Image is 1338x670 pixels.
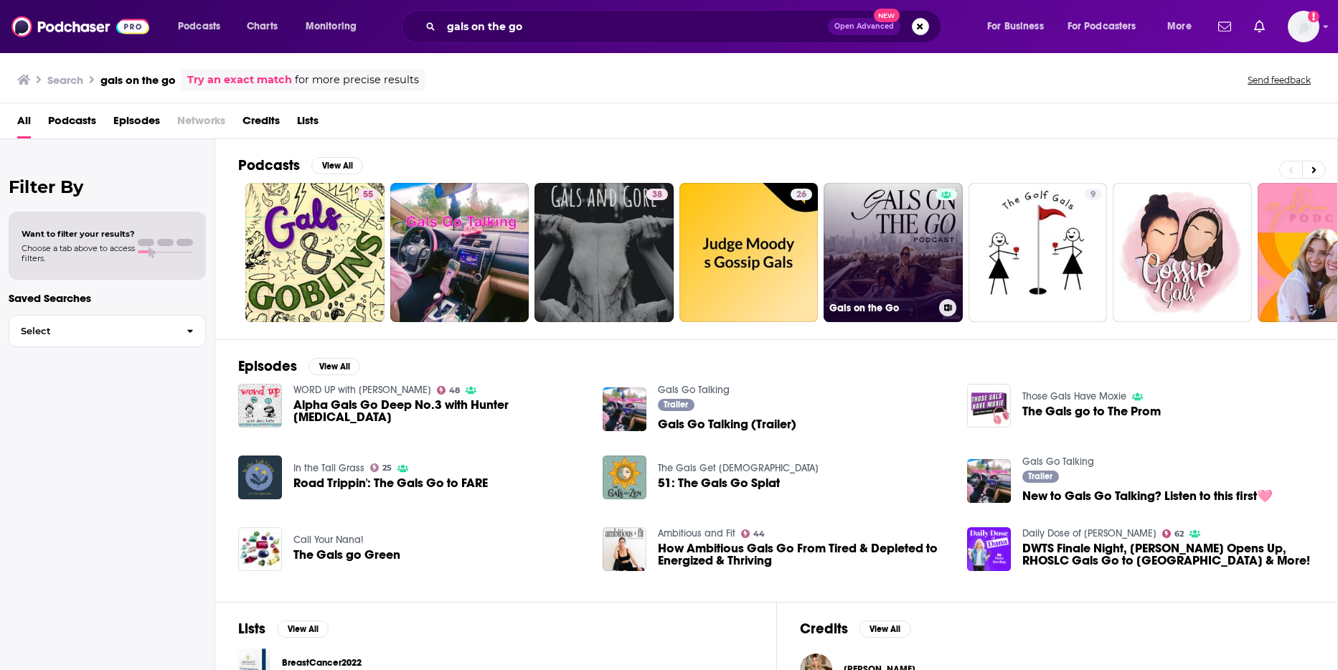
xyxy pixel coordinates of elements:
p: Saved Searches [9,291,206,305]
span: 44 [753,531,765,537]
a: Podchaser - Follow, Share and Rate Podcasts [11,13,149,40]
h2: Credits [800,620,848,638]
button: Show profile menu [1288,11,1319,42]
img: Road Trippin': The Gals Go to FARE [238,456,282,499]
span: Trailer [664,400,688,409]
span: How Ambitious Gals Go From Tired & Depleted to Energized & Thriving [658,542,950,567]
span: DWTS Finale Night, [PERSON_NAME] Opens Up, RHOSLC Gals Go to [GEOGRAPHIC_DATA] & More! [1022,542,1314,567]
button: open menu [1157,15,1210,38]
span: 26 [796,188,806,202]
div: Search podcasts, credits, & more... [415,10,955,43]
a: 38 [646,189,668,200]
button: View All [308,358,360,375]
img: Alpha Gals Go Deep No.3 with Hunter Muse [238,384,282,428]
span: 48 [449,387,460,394]
span: Alpha Gals Go Deep No.3 with Hunter [MEDICAL_DATA] [293,399,585,423]
a: New to Gals Go Talking? Listen to this first🩷 [1022,490,1273,502]
span: Monitoring [306,16,357,37]
img: 51: The Gals Go Splat [603,456,646,499]
input: Search podcasts, credits, & more... [441,15,828,38]
button: View All [859,621,911,638]
span: 9 [1090,188,1096,202]
button: open menu [296,15,375,38]
a: The Gals Get Zen [658,462,819,474]
img: New to Gals Go Talking? Listen to this first🩷 [967,459,1011,503]
a: Charts [237,15,286,38]
img: The Gals go Green [238,527,282,571]
a: 9 [1085,189,1101,200]
span: Choose a tab above to access filters. [22,243,135,263]
span: 25 [382,465,392,471]
a: CreditsView All [800,620,911,638]
a: 26 [791,189,812,200]
img: The Gals go to The Prom [967,384,1011,428]
span: For Business [987,16,1044,37]
h3: Gals on the Go [829,302,933,314]
a: How Ambitious Gals Go From Tired & Depleted to Energized & Thriving [603,527,646,571]
a: PodcastsView All [238,156,363,174]
button: Open AdvancedNew [828,18,900,35]
button: View All [277,621,329,638]
button: open menu [1058,15,1157,38]
a: 44 [741,529,765,538]
span: Want to filter your results? [22,229,135,239]
img: Gals Go Talking (Trailer) [603,387,646,431]
a: 55 [245,183,385,322]
a: WORD UP with Dani Katz [293,384,431,396]
span: 62 [1174,531,1184,537]
button: open menu [977,15,1062,38]
a: Gals Go Talking [658,384,730,396]
button: open menu [168,15,239,38]
a: The Gals go to The Prom [1022,405,1161,417]
span: 51: The Gals Go Splat [658,477,780,489]
span: Logged in as mijal [1288,11,1319,42]
span: Select [9,326,175,336]
a: Gals Go Talking [1022,456,1094,468]
a: 55 [357,189,379,200]
a: Gals on the Go [824,183,963,322]
a: 48 [437,386,461,395]
a: 25 [370,463,392,472]
a: 9 [969,183,1108,322]
a: 62 [1162,529,1184,538]
span: Open Advanced [834,23,894,30]
button: View All [311,157,363,174]
h3: gals on the go [100,73,176,87]
h2: Podcasts [238,156,300,174]
button: Send feedback [1243,74,1315,86]
img: DWTS Finale Night, Taylor Swift Opens Up, RHOSLC Gals Go to Bermuda & More! [967,527,1011,571]
a: Episodes [113,109,160,138]
h2: Filter By [9,176,206,197]
a: Lists [297,109,319,138]
span: For Podcasters [1068,16,1136,37]
a: Road Trippin': The Gals Go to FARE [293,477,488,489]
a: ListsView All [238,620,329,638]
a: Credits [242,109,280,138]
span: The Gals go Green [293,549,400,561]
span: New [874,9,900,22]
span: Networks [177,109,225,138]
h2: Lists [238,620,265,638]
svg: Add a profile image [1308,11,1319,22]
h2: Episodes [238,357,297,375]
a: In the Tall Grass [293,462,364,474]
a: Gals Go Talking (Trailer) [658,418,796,430]
span: 38 [652,188,662,202]
a: All [17,109,31,138]
span: 55 [363,188,373,202]
a: Ambitious and Fit [658,527,735,539]
img: User Profile [1288,11,1319,42]
a: Podcasts [48,109,96,138]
